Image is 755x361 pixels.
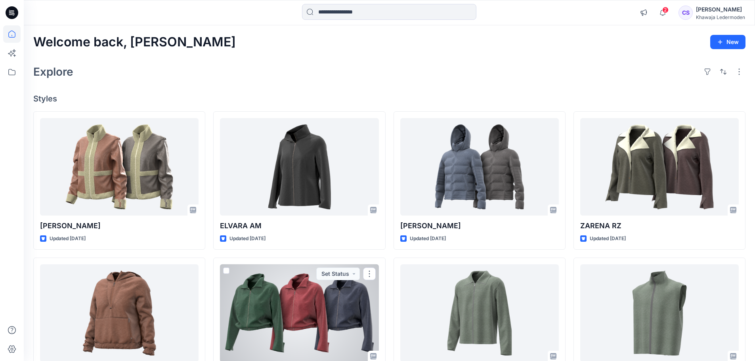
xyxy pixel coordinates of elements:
[580,220,739,231] p: ZARENA RZ
[710,35,745,49] button: New
[696,14,745,20] div: Khawaja Ledermoden
[50,235,86,243] p: Updated [DATE]
[220,220,378,231] p: ELVARA AM
[40,220,199,231] p: [PERSON_NAME]
[590,235,626,243] p: Updated [DATE]
[40,118,199,216] a: LIZ RZ
[580,118,739,216] a: ZARENA RZ
[33,94,745,103] h4: Styles
[662,7,669,13] span: 2
[679,6,693,20] div: CS
[400,118,559,216] a: RAGAN RZ
[410,235,446,243] p: Updated [DATE]
[229,235,266,243] p: Updated [DATE]
[696,5,745,14] div: [PERSON_NAME]
[33,65,73,78] h2: Explore
[400,220,559,231] p: [PERSON_NAME]
[220,118,378,216] a: ELVARA AM
[33,35,236,50] h2: Welcome back, [PERSON_NAME]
